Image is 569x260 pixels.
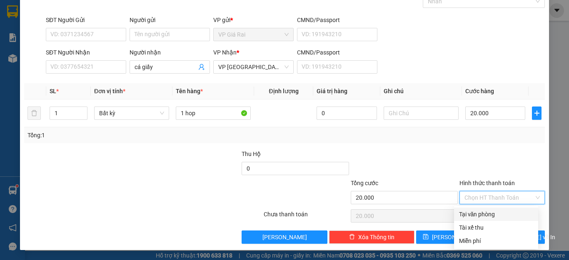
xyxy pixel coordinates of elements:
[176,88,203,94] span: Tên hàng
[263,210,350,224] div: Chưa thanh toán
[218,61,289,73] span: VP Sài Gòn
[358,233,394,242] span: Xóa Thông tin
[130,15,210,25] div: Người gửi
[242,230,327,244] button: [PERSON_NAME]
[532,106,542,120] button: plus
[349,234,355,240] span: delete
[94,88,125,94] span: Đơn vị tính
[27,106,41,120] button: delete
[384,106,459,120] input: Ghi Chú
[459,180,515,186] label: Hình thức thanh toán
[459,210,533,219] div: Tại văn phòng
[262,233,307,242] span: [PERSON_NAME]
[380,83,462,99] th: Ghi chú
[213,15,294,25] div: VP gửi
[432,233,477,242] span: [PERSON_NAME]
[46,15,126,25] div: SĐT Người Gửi
[481,230,545,244] button: printer[PERSON_NAME] và In
[297,48,377,57] div: CMND/Passport
[50,88,56,94] span: SL
[317,88,347,94] span: Giá trị hàng
[130,48,210,57] div: Người nhận
[27,131,220,140] div: Tổng: 1
[218,28,289,41] span: VP Giá Rai
[269,88,298,94] span: Định lượng
[329,230,414,244] button: deleteXóa Thông tin
[213,49,237,56] span: VP Nhận
[317,106,377,120] input: 0
[297,15,377,25] div: CMND/Passport
[176,106,251,120] input: VD: Bàn, Ghế
[46,48,126,57] div: SĐT Người Nhận
[416,230,480,244] button: save[PERSON_NAME]
[242,151,261,157] span: Thu Hộ
[532,110,541,116] span: plus
[465,88,494,94] span: Cước hàng
[459,236,533,245] div: Miễn phí
[423,234,429,240] span: save
[351,180,378,186] span: Tổng cước
[198,64,205,70] span: user-add
[99,107,164,119] span: Bất kỳ
[459,223,533,232] div: Tài xế thu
